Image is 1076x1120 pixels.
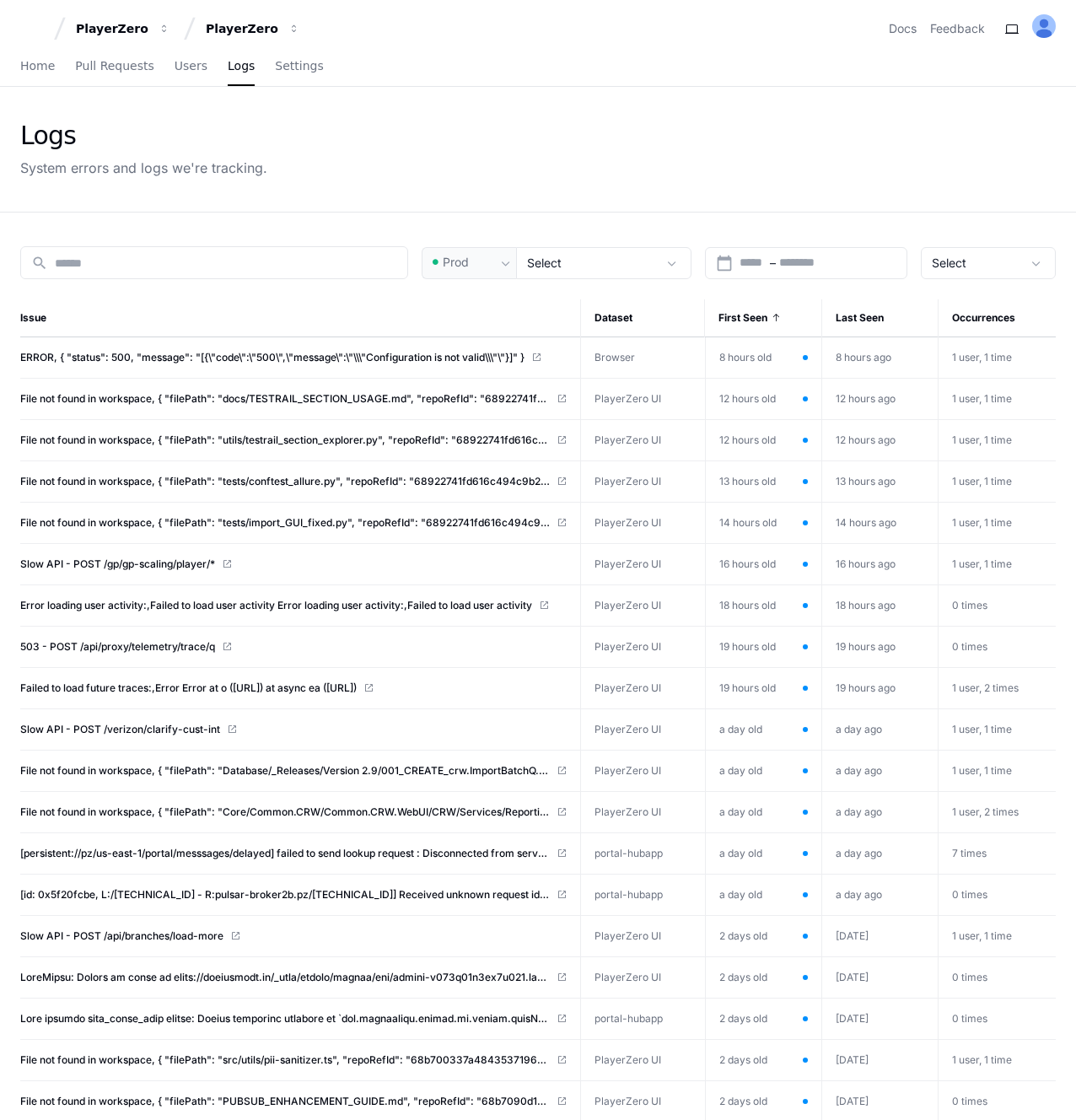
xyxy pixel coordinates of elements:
[705,585,821,626] td: 18 hours old
[20,392,567,406] a: File not found in workspace, { "filePath": "docs/TESTRAIL_SECTION_USAGE.md", "repoRefId": "689227...
[822,668,939,709] td: 19 hours ago
[822,1040,939,1081] td: [DATE]
[20,61,55,71] span: Home
[199,13,307,44] button: PlayerZero
[952,475,1012,487] span: 1 user, 1 time
[20,805,550,819] span: File not found in workspace, { "filePath": "Core/Common.CRW/Common.CRW.WebUI/CRW/Services/Reporti...
[20,299,581,337] th: Issue
[20,475,550,488] span: File not found in workspace, { "filePath": "tests/conftest_allure.py", "repoRefId": "68922741fd61...
[75,61,153,71] span: Pull Requests
[20,433,550,447] span: File not found in workspace, { "filePath": "utils/testrail_section_explorer.py", "repoRefId": "68...
[443,254,469,271] span: Prod
[938,299,1056,337] th: Occurrences
[705,461,821,502] td: 13 hours old
[822,875,939,916] td: a day ago
[705,999,821,1039] td: 2 days old
[175,61,207,71] span: Users
[705,833,821,874] td: a day old
[718,311,767,325] span: First Seen
[716,255,733,272] button: Open calendar
[581,420,705,461] td: PlayerZero UI
[705,957,821,998] td: 2 days old
[822,999,939,1040] td: [DATE]
[822,585,939,627] td: 18 hours ago
[20,847,567,860] a: [persistent://pz/us-east-1/portal/messsages/delayed] failed to send lookup request : Disconnected...
[20,1012,550,1026] span: Lore ipsumdo sita_conse_adip elitse: Doeius temporinc utlabore et `dol.magnaaliqu.enimad.mi.venia...
[20,599,532,612] span: Error loading user activity:,Failed to load user activity Error loading user activity:,Failed to ...
[705,379,821,419] td: 12 hours old
[952,847,987,859] span: 7 times
[20,433,567,447] a: File not found in workspace, { "filePath": "utils/testrail_section_explorer.py", "repoRefId": "68...
[770,255,776,272] span: –
[1032,14,1056,38] img: ALV-UjVcatvuIE3Ry8vbS9jTwWSCDSui9a-KCMAzof9oLoUoPIJpWA8kMXHdAIcIkQmvFwXZGxSVbioKmBNr7v50-UrkRVwdj...
[20,1053,550,1067] span: File not found in workspace, { "filePath": "src/utils/pii-sanitizer.ts", "repoRefId": "68b700337a...
[705,544,821,584] td: 16 hours old
[952,516,1012,529] span: 1 user, 1 time
[20,599,567,612] a: Error loading user activity:,Failed to load user activity Error loading user activity:,Failed to ...
[20,888,550,902] span: [id: 0x5f20fcbe, L:/[TECHNICAL_ID] - R:pulsar-broker2b.pz/[TECHNICAL_ID]] Received unknown reques...
[581,503,705,544] td: PlayerZero UI
[952,723,1012,735] span: 1 user, 1 time
[952,888,987,901] span: 0 times
[705,503,821,543] td: 14 hours old
[932,256,966,270] span: Select
[20,888,567,902] a: [id: 0x5f20fcbe, L:/[TECHNICAL_ID] - R:pulsar-broker2b.pz/[TECHNICAL_ID]] Received unknown reques...
[952,764,1012,777] span: 1 user, 1 time
[228,61,255,71] span: Logs
[705,875,821,915] td: a day old
[705,916,821,956] td: 2 days old
[20,475,567,488] a: File not found in workspace, { "filePath": "tests/conftest_allure.py", "repoRefId": "68922741fd61...
[20,351,567,364] a: ERROR, { "status": 500, "message": "[{\"code\":\"500\",\"message\":\"\\\"Configuration is not val...
[716,255,733,272] mat-icon: calendar_today
[20,121,267,151] div: Logs
[20,1095,550,1108] span: File not found in workspace, { "filePath": "PUBSUB_ENHANCEMENT_GUIDE.md", "repoRefId": "68b7090d1...
[20,723,567,736] a: Slow API - POST /verizon/clarify-cust-int
[581,709,705,751] td: PlayerZero UI
[705,420,821,460] td: 12 hours old
[581,957,705,999] td: PlayerZero UI
[952,805,1019,818] span: 1 user, 2 times
[822,833,939,875] td: a day ago
[228,47,255,86] a: Logs
[822,709,939,751] td: a day ago
[952,929,1012,942] span: 1 user, 1 time
[581,585,705,627] td: PlayerZero UI
[20,47,55,86] a: Home
[20,929,223,943] span: Slow API - POST /api/branches/load-more
[822,627,939,668] td: 19 hours ago
[20,929,567,943] a: Slow API - POST /api/branches/load-more
[952,1095,987,1107] span: 0 times
[20,640,215,654] span: 503 - POST /api/proxy/telemetry/trace/q
[31,255,48,272] mat-icon: search
[822,957,939,999] td: [DATE]
[952,392,1012,405] span: 1 user, 1 time
[581,299,705,337] th: Dataset
[20,557,215,571] span: Slow API - POST /gp/gp-scaling/player/*
[952,971,987,983] span: 0 times
[705,792,821,832] td: a day old
[581,751,705,792] td: PlayerZero UI
[581,916,705,957] td: PlayerZero UI
[206,20,278,37] div: PlayerZero
[20,640,567,654] a: 503 - POST /api/proxy/telemetry/trace/q
[952,1053,1012,1066] span: 1 user, 1 time
[581,544,705,585] td: PlayerZero UI
[527,256,562,270] span: Select
[952,640,987,653] span: 0 times
[275,61,323,71] span: Settings
[822,751,939,792] td: a day ago
[20,158,267,178] div: System errors and logs we're tracking.
[889,20,917,37] a: Docs
[20,723,220,736] span: Slow API - POST /verizon/clarify-cust-int
[20,1053,567,1067] a: File not found in workspace, { "filePath": "src/utils/pii-sanitizer.ts", "repoRefId": "68b700337a...
[20,847,550,860] span: [persistent://pz/us-east-1/portal/messsages/delayed] failed to send lookup request : Disconnected...
[581,337,705,379] td: Browser
[20,516,550,530] span: File not found in workspace, { "filePath": "tests/import_GUI_fixed.py", "repoRefId": "68922741fd6...
[20,1095,567,1108] a: File not found in workspace, { "filePath": "PUBSUB_ENHANCEMENT_GUIDE.md", "repoRefId": "68b7090d1...
[20,392,550,406] span: File not found in workspace, { "filePath": "docs/TESTRAIL_SECTION_USAGE.md", "repoRefId": "689227...
[952,433,1012,446] span: 1 user, 1 time
[705,1040,821,1080] td: 2 days old
[705,751,821,791] td: a day old
[581,999,705,1040] td: portal-hubapp
[20,1012,567,1026] a: Lore ipsumdo sita_conse_adip elitse: Doeius temporinc utlabore et `dol.magnaaliqu.enimad.mi.venia...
